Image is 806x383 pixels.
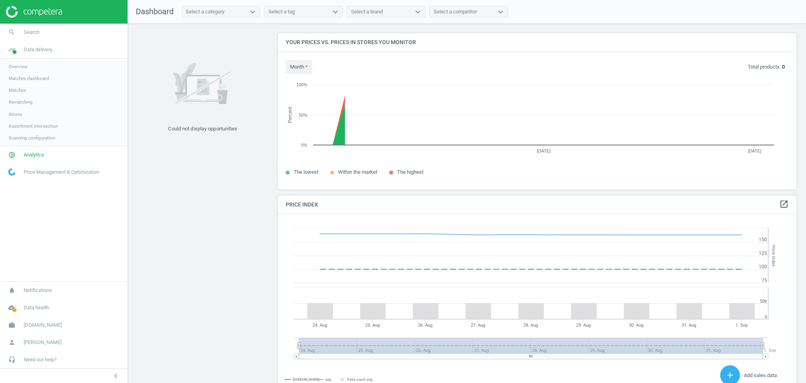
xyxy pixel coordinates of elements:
[771,245,776,266] tspan: Price Index
[9,75,49,82] span: Matches dashboard
[278,33,797,52] h4: Your prices vs. prices in stores you monitor
[9,99,33,105] span: Rematching
[764,348,776,353] tspan: 1. Sep
[24,29,39,36] span: Search
[759,237,767,242] text: 150
[736,323,748,328] tspan: 1. Sep
[365,323,380,328] tspan: 25. Aug
[418,323,433,328] tspan: 26. Aug
[4,42,19,57] i: timeline
[782,64,785,70] b: 0
[9,135,55,141] span: Scanning configuration
[4,300,19,315] i: cloud_done
[4,352,19,367] i: headset_mic
[312,323,327,328] tspan: 24. Aug
[760,299,767,304] text: 50k
[759,264,767,270] text: 100
[682,323,696,328] tspan: 31. Aug
[299,113,307,117] text: 50%
[293,377,319,381] tspan: [DOMAIN_NAME]
[744,372,777,378] span: Add sales data
[9,63,28,70] span: Overview
[294,169,318,175] span: The lowest
[9,87,26,93] span: Matches
[397,169,423,175] span: The highest
[576,323,591,328] tspan: 29. Aug
[24,151,44,158] span: Analytics
[24,322,62,329] span: [DOMAIN_NAME]
[537,149,551,153] tspan: [DATE]
[6,6,62,18] img: ajHJNr6hYgQAAAAASUVORK5CYII=
[434,8,477,15] div: Select a competitor
[347,377,372,381] tspan: Pairs count: avg
[4,335,19,350] i: person
[24,287,52,294] span: Notifications
[24,339,61,346] span: [PERSON_NAME]
[629,323,643,328] tspan: 30. Aug
[24,356,57,363] span: Need our help?
[111,371,120,381] i: chevron_left
[759,251,767,256] text: 125
[779,199,789,210] a: open_in_new
[725,370,735,380] i: add
[9,123,58,129] span: Assortment intersection
[471,323,485,328] tspan: 27. Aug
[748,149,762,153] tspan: [DATE]
[24,304,49,311] span: Data health
[523,323,538,328] tspan: 28. Aug
[9,111,22,117] span: Stores
[8,168,15,176] img: wGWNvw8QSZomAAAAABJRU5ErkJggg==
[4,318,19,333] i: work
[4,283,19,298] i: notifications
[24,46,52,53] span: Data delivery
[296,82,307,87] text: 100%
[186,8,224,15] div: Select a category
[765,314,767,320] text: 0
[268,8,295,15] div: Select a tag
[278,195,797,214] h4: Price Index
[301,143,307,147] text: 0%
[287,106,293,123] tspan: Percent
[136,7,174,16] span: Dashboard
[286,60,312,74] button: month
[24,169,99,176] span: Price Management & Optimization
[325,377,331,381] tspan: avg
[351,8,383,15] div: Select a brand
[173,52,232,115] img: 7171a7ce662e02b596aeec34d53f281b.svg
[4,147,19,162] i: pie_chart_outlined
[106,371,126,381] button: chevron_left
[4,25,19,40] i: search
[338,169,377,175] span: Within the market
[762,278,767,283] text: 75
[168,125,237,132] div: Could not display opportunities
[748,63,785,71] p: Total products:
